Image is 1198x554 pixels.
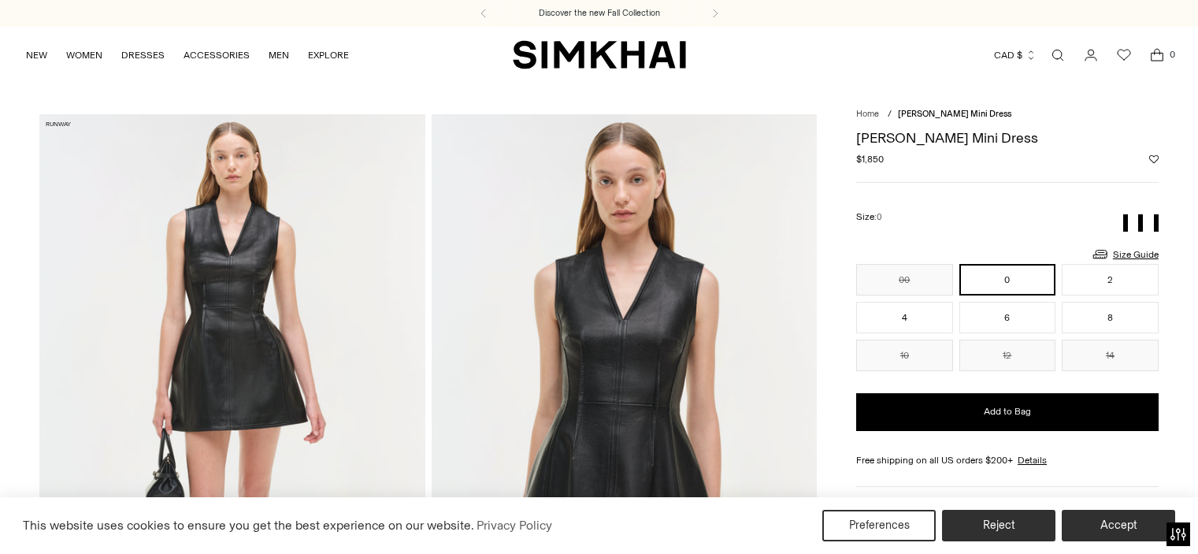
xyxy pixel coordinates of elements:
[474,514,554,537] a: Privacy Policy (opens in a new tab)
[856,109,879,119] a: Home
[184,38,250,73] a: ACCESSORIES
[1062,340,1159,371] button: 14
[856,152,884,166] span: $1,850
[1165,47,1179,61] span: 0
[856,131,1159,145] h1: [PERSON_NAME] Mini Dress
[856,393,1159,431] button: Add to Bag
[539,7,660,20] a: Discover the new Fall Collection
[269,38,289,73] a: MEN
[1042,39,1074,71] a: Open search modal
[856,302,953,333] button: 4
[856,453,1159,467] div: Free shipping on all US orders $200+
[1149,154,1159,164] button: Add to Wishlist
[856,340,953,371] button: 10
[1075,39,1107,71] a: Go to the account page
[1108,39,1140,71] a: Wishlist
[898,109,1011,119] span: [PERSON_NAME] Mini Dress
[877,212,882,222] span: 0
[959,340,1056,371] button: 12
[121,38,165,73] a: DRESSES
[822,510,936,541] button: Preferences
[942,510,1055,541] button: Reject
[888,108,892,121] div: /
[984,405,1031,418] span: Add to Bag
[23,518,474,533] span: This website uses cookies to ensure you get the best experience on our website.
[26,38,47,73] a: NEW
[959,264,1056,296] button: 0
[856,210,882,225] label: Size:
[959,302,1056,333] button: 6
[1141,39,1173,71] a: Open cart modal
[1062,264,1159,296] button: 2
[1062,510,1175,541] button: Accept
[856,108,1159,121] nav: breadcrumbs
[1062,302,1159,333] button: 8
[856,264,953,296] button: 00
[66,38,102,73] a: WOMEN
[513,39,686,70] a: SIMKHAI
[1018,453,1047,467] a: Details
[994,38,1037,73] button: CAD $
[308,38,349,73] a: EXPLORE
[1091,244,1159,264] a: Size Guide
